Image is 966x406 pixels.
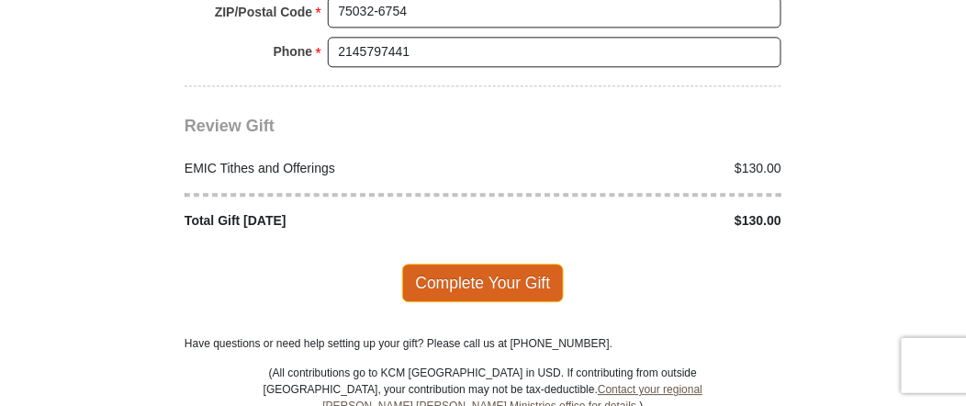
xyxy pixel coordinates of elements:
[402,264,565,302] span: Complete Your Gift
[185,117,275,135] span: Review Gift
[175,211,484,231] div: Total Gift [DATE]
[483,211,792,231] div: $130.00
[483,159,792,178] div: $130.00
[274,39,313,64] strong: Phone
[175,159,484,178] div: EMIC Tithes and Offerings
[185,335,781,352] p: Have questions or need help setting up your gift? Please call us at [PHONE_NUMBER].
